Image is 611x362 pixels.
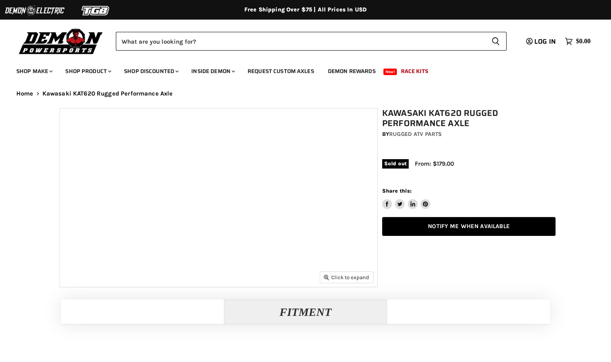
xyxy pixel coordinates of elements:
[485,32,507,51] button: Search
[324,274,369,280] span: Click to expand
[561,36,595,47] a: $0.00
[395,63,434,80] a: Race Kits
[42,90,173,97] span: Kawasaki KAT620 Rugged Performance Axle
[59,63,116,80] a: Shop Product
[320,272,373,283] button: Click to expand
[382,130,556,139] div: by
[382,187,431,209] aside: Share this:
[116,32,485,51] input: Search
[522,38,561,45] a: Log in
[534,36,556,47] span: Log in
[576,38,591,45] span: $0.00
[4,3,65,18] img: Demon Electric Logo 2
[382,159,409,168] span: Sold out
[16,27,106,56] img: Demon Powersports
[322,63,382,80] a: Demon Rewards
[382,217,556,236] a: Notify Me When Available
[118,63,184,80] a: Shop Discounted
[185,63,240,80] a: Inside Demon
[383,69,397,75] span: New!
[382,188,412,194] span: Share this:
[16,90,33,97] a: Home
[10,60,589,80] ul: Main menu
[389,131,442,138] a: Rugged ATV Parts
[10,63,58,80] a: Shop Make
[241,63,320,80] a: Request Custom Axles
[382,108,556,129] h1: Kawasaki KAT620 Rugged Performance Axle
[116,32,507,51] form: Product
[65,3,126,18] img: TGB Logo 2
[415,160,454,167] span: From: $179.00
